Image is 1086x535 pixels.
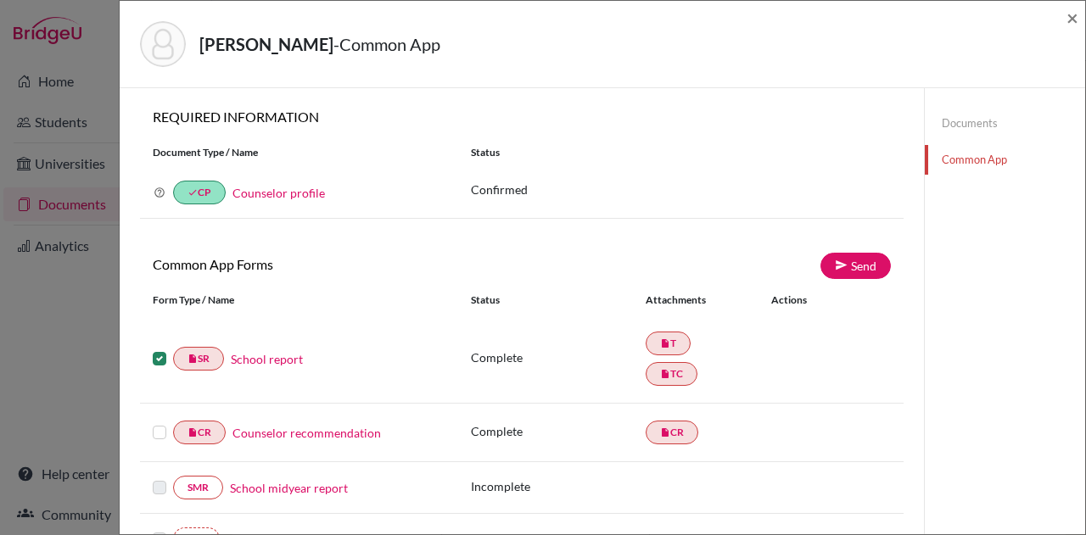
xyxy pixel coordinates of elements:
[458,145,904,160] div: Status
[232,186,325,200] a: Counselor profile
[140,293,458,308] div: Form Type / Name
[660,427,670,437] i: insert_drive_file
[230,479,348,497] a: School midyear report
[140,256,522,272] h6: Common App Forms
[646,421,698,444] a: insert_drive_fileCR
[925,109,1085,138] a: Documents
[188,354,198,364] i: insert_drive_file
[646,332,691,355] a: insert_drive_fileT
[660,338,670,348] i: insert_drive_file
[660,369,670,379] i: insert_drive_file
[471,348,646,366] p: Complete
[471,477,646,495] p: Incomplete
[646,293,751,308] div: Attachments
[199,34,333,54] strong: [PERSON_NAME]
[471,422,646,440] p: Complete
[173,347,224,371] a: insert_drive_fileSR
[173,476,223,499] a: SMR
[232,424,381,442] a: Counselor recommendation
[925,145,1085,175] a: Common App
[646,362,697,386] a: insert_drive_fileTC
[173,421,226,444] a: insert_drive_fileCR
[188,427,198,437] i: insert_drive_file
[1066,8,1078,28] button: Close
[471,181,891,198] p: Confirmed
[333,34,440,54] span: - Common App
[140,145,458,160] div: Document Type / Name
[471,293,646,308] div: Status
[231,350,303,368] a: School report
[751,293,856,308] div: Actions
[188,187,198,198] i: done
[1066,5,1078,30] span: ×
[173,181,226,204] a: doneCP
[140,109,904,125] h6: REQUIRED INFORMATION
[820,253,891,279] a: Send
